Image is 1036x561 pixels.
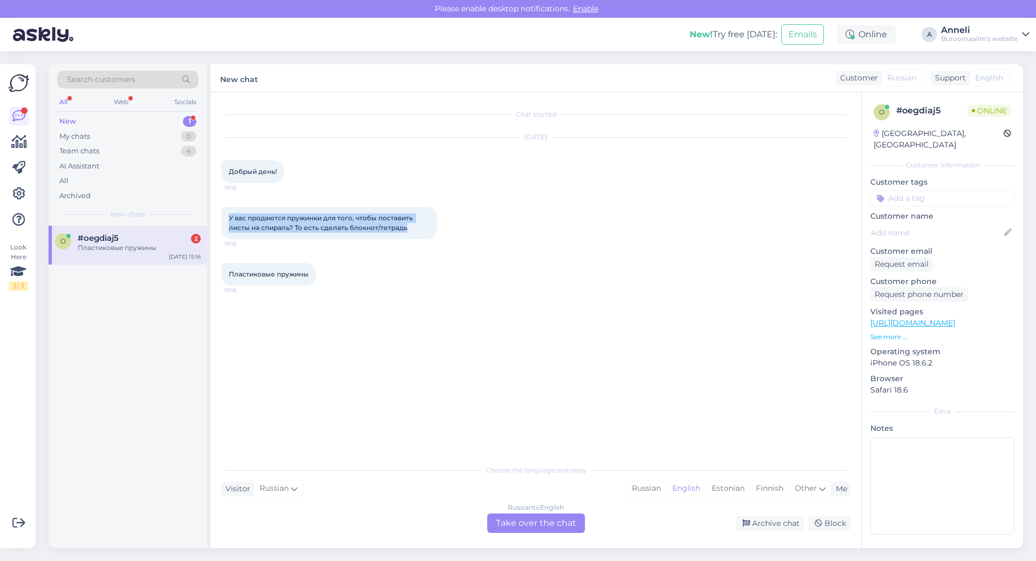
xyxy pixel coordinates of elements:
[870,407,1014,416] div: Extra
[59,131,90,142] div: My chats
[9,281,28,291] div: 2 / 3
[870,373,1014,384] p: Browser
[59,191,91,201] div: Archived
[221,483,250,495] div: Visitor
[870,384,1014,396] p: Safari 18.6
[220,71,258,85] label: New chat
[870,346,1014,357] p: Operating system
[837,25,896,44] div: Online
[112,95,131,109] div: Web
[60,237,66,245] span: o
[922,27,937,42] div: A
[508,503,564,512] div: Russian to English
[78,243,201,253] div: Пластиковые пружины
[887,72,916,84] span: Russian
[870,287,968,302] div: Request phone number
[975,72,1003,84] span: English
[487,513,585,533] div: Take over the chat
[781,24,824,45] button: Emails
[831,483,847,495] div: Me
[870,190,1014,206] input: Add a tag
[870,211,1014,222] p: Customer name
[808,516,850,531] div: Block
[896,104,967,117] div: # oegdiaj5
[570,4,602,13] span: Enable
[183,116,196,127] div: 1
[78,233,119,243] span: #oegdiaj5
[870,160,1014,170] div: Customer information
[871,227,1002,239] input: Add name
[879,108,884,116] span: o
[229,167,277,175] span: Добрый день!
[736,516,804,531] div: Archive chat
[169,253,201,261] div: [DATE] 15:16
[706,481,750,497] div: Estonian
[690,28,777,41] div: Try free [DATE]:
[260,483,289,495] span: Russian
[690,29,713,39] b: New!
[750,481,789,497] div: Finnish
[836,72,878,84] div: Customer
[870,332,1014,342] p: See more ...
[224,240,265,248] span: 15:16
[59,146,99,157] div: Team chats
[111,209,145,219] span: New chats
[941,35,1018,43] div: Büroomaailm's website
[181,131,196,142] div: 0
[57,95,70,109] div: All
[59,175,69,186] div: All
[931,72,966,84] div: Support
[874,128,1004,151] div: [GEOGRAPHIC_DATA], [GEOGRAPHIC_DATA]
[172,95,199,109] div: Socials
[870,423,1014,434] p: Notes
[870,177,1014,188] p: Customer tags
[967,105,1011,117] span: Online
[191,234,201,244] div: 2
[59,116,76,127] div: New
[626,481,666,497] div: Russian
[59,161,99,172] div: AI Assistant
[221,465,850,475] div: Choose the language and reply
[870,306,1014,317] p: Visited pages
[666,481,706,497] div: English
[870,246,1014,257] p: Customer email
[229,270,309,278] span: Пластиковые пружины
[224,184,265,192] span: 15:16
[941,26,1018,35] div: Anneli
[67,74,135,85] span: Search customers
[870,257,933,272] div: Request email
[870,357,1014,369] p: iPhone OS 18.6.2
[221,110,850,119] div: Chat started
[870,276,1014,287] p: Customer phone
[941,26,1030,43] a: AnneliBüroomaailm's website
[9,73,29,93] img: Askly Logo
[229,214,414,232] span: У вас продаются пружинки для того, чтобы поставить листы на спираль? То есть сделать блокнот/тетрадь
[221,132,850,142] div: [DATE]
[870,318,955,328] a: [URL][DOMAIN_NAME]
[795,483,817,493] span: Other
[224,286,265,294] span: 15:16
[9,242,28,291] div: Look Here
[181,146,196,157] div: 4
